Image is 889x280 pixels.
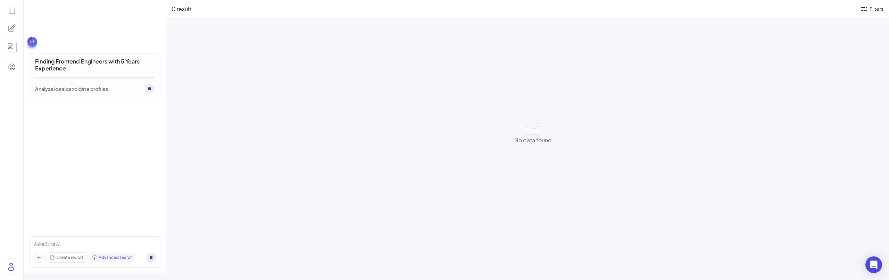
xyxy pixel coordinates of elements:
[865,256,882,273] div: Open Intercom Messenger
[172,5,191,12] span: 0 result
[35,85,108,92] div: Analyze ideal candidate profiles
[35,58,155,72] div: Finding Frontend Engineers with 5 Years Experience
[870,5,883,12] div: Filters
[514,136,552,144] div: No data found
[57,254,83,261] span: Create report
[99,254,133,261] span: Advanced search
[3,259,19,275] img: user_logo.png
[7,43,17,52] img: shortlist.png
